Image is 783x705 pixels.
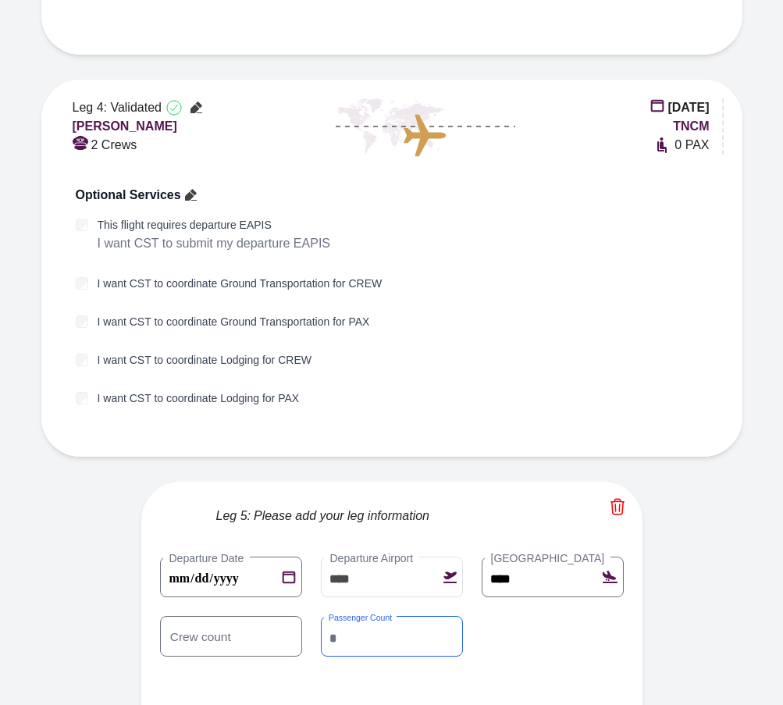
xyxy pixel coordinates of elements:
[73,117,177,136] span: [PERSON_NAME]
[98,217,331,233] label: This flight requires departure EAPIS
[98,233,331,254] p: I want CST to submit my departure EAPIS
[163,550,251,566] label: Departure Date
[324,550,420,566] label: Departure Airport
[91,136,137,155] span: 2 Crews
[673,117,709,136] span: TNCM
[98,314,370,330] label: I want CST to coordinate Ground Transportation for PAX
[254,507,429,525] span: Please add your leg information
[674,136,709,155] span: 0 PAX
[667,98,709,117] span: [DATE]
[98,352,311,369] label: I want CST to coordinate Lodging for CREW
[98,276,383,292] label: I want CST to coordinate Ground Transportation for CREW
[163,628,237,645] label: Crew count
[73,98,162,117] span: Leg 4: Validated
[76,186,181,205] span: Optional Services
[98,390,300,407] label: I want CST to coordinate Lodging for PAX
[324,611,397,623] label: Passenger Count
[216,507,251,525] span: Leg 5:
[485,550,611,566] label: [GEOGRAPHIC_DATA]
